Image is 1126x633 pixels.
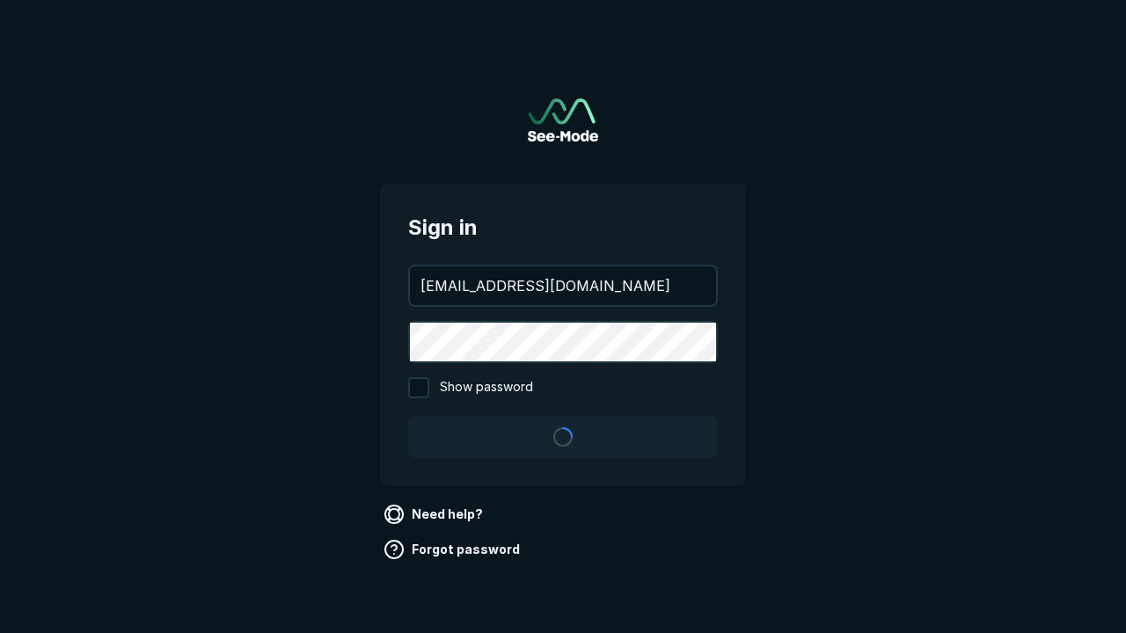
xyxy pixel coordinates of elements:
span: Show password [440,377,533,398]
a: Need help? [380,500,490,528]
a: Forgot password [380,535,527,564]
span: Sign in [408,212,718,244]
img: See-Mode Logo [528,98,598,142]
input: your@email.com [410,266,716,305]
a: Go to sign in [528,98,598,142]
